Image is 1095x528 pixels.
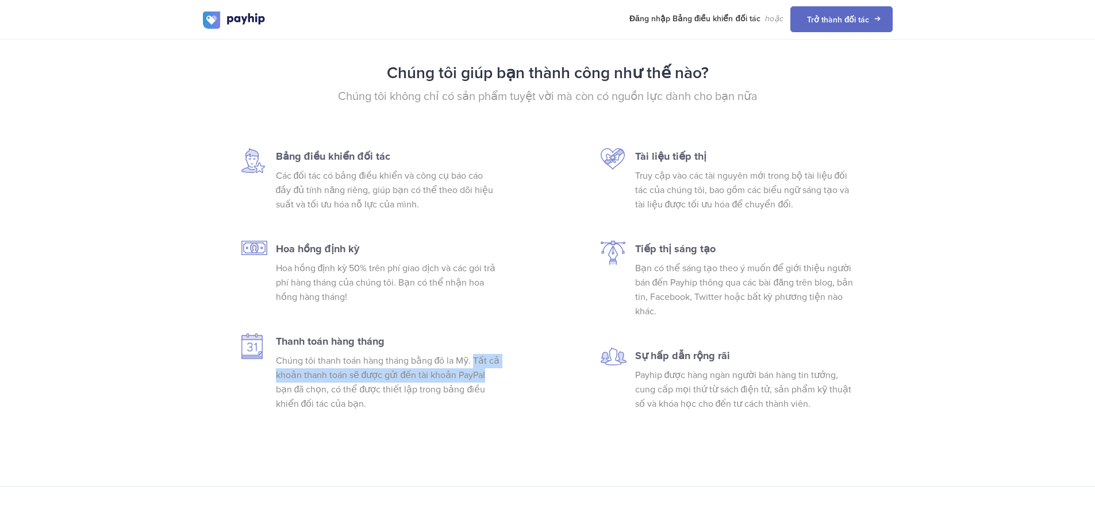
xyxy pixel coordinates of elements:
font: Chúng tôi giúp bạn thành công như thế nào? [387,63,709,83]
img: billing-intervals-icon.svg [241,333,263,359]
a: Trở thành đối tác [790,6,893,32]
font: Các đối tác có bảng điều khiển và công cụ báo cáo đầy đủ tính năng riêng, giúp bạn có thể theo dõ... [276,170,494,210]
img: logo.svg [203,11,266,29]
font: Bạn có thể sáng tạo theo ý muốn để giới thiệu người bán đến Payhip thông qua các bài đăng trên bl... [635,263,854,317]
font: Tiếp thị sáng tạo [635,242,716,255]
font: Đăng nhập Bảng điều khiển đối tác [629,14,760,24]
font: Sự hấp dẫn rộng rãi [635,349,730,362]
font: hoặc [765,14,783,24]
img: embed-memberships-icon.svg [241,148,265,173]
font: Chúng tôi không chỉ có sản phẩm tuyệt vời mà còn có nguồn lực dành cho bạn nữa [338,90,758,103]
font: Hoa hồng định kỳ 50% trên phí giao dịch và các gói trả phí hàng tháng của chúng tôi. Bạn có thể n... [276,263,496,303]
img: design-icon.svg [601,241,626,265]
font: Chúng tôi thanh toán hàng tháng bằng đô la Mỹ. Tất cả khoản thanh toán sẽ được gửi đến tài khoản ... [276,355,500,410]
font: Bảng điều khiển đối tác [276,150,390,163]
font: Thanh toán hàng tháng [276,335,385,348]
font: Hoa hồng định kỳ [276,242,360,255]
img: affiliate-icon.svg [601,348,627,365]
img: pwyw-icon.svg [241,241,267,256]
font: Truy cập vào các tài nguyên mới trong bộ tài liệu đối tác của chúng tôi, bao gồm các biểu ngữ sán... [635,170,849,210]
img: free-trial-icon.svg [601,148,625,170]
font: Tài liệu tiếp thị [635,150,706,163]
font: Payhip được hàng ngàn người bán hàng tin tưởng, cung cấp mọi thứ từ sách điện tử, sản phẩm kỹ thu... [635,369,852,410]
font: Trở thành đối tác [807,15,870,25]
